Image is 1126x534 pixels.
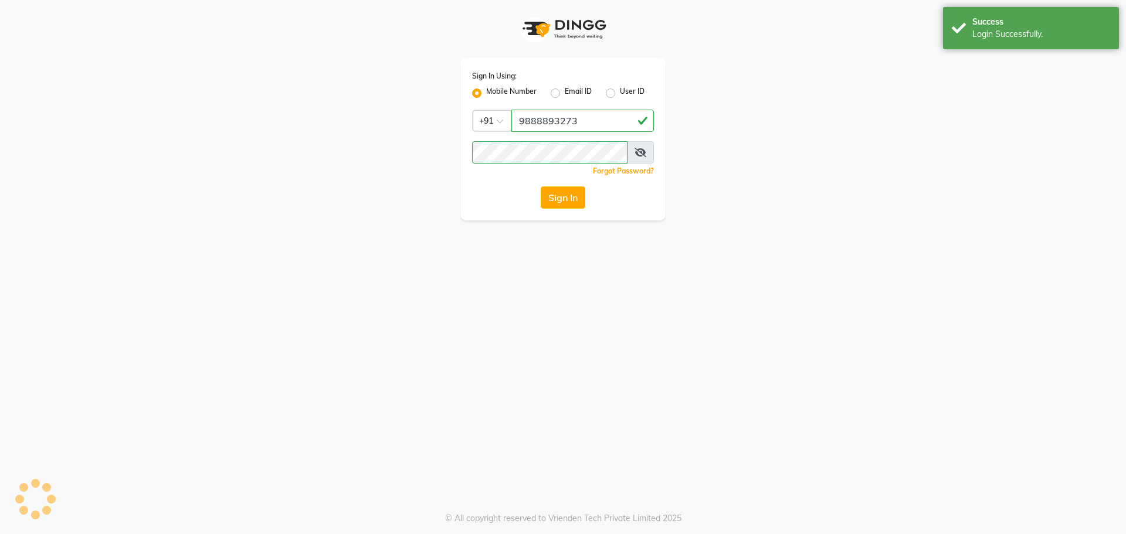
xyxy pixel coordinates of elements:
label: Email ID [565,86,592,100]
input: Username [472,141,628,164]
label: Mobile Number [486,86,537,100]
a: Forgot Password? [593,166,654,175]
img: logo1.svg [516,12,610,46]
div: Login Successfully. [972,28,1110,40]
button: Sign In [541,186,585,209]
div: Success [972,16,1110,28]
label: Sign In Using: [472,71,517,81]
label: User ID [620,86,645,100]
input: Username [511,110,654,132]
